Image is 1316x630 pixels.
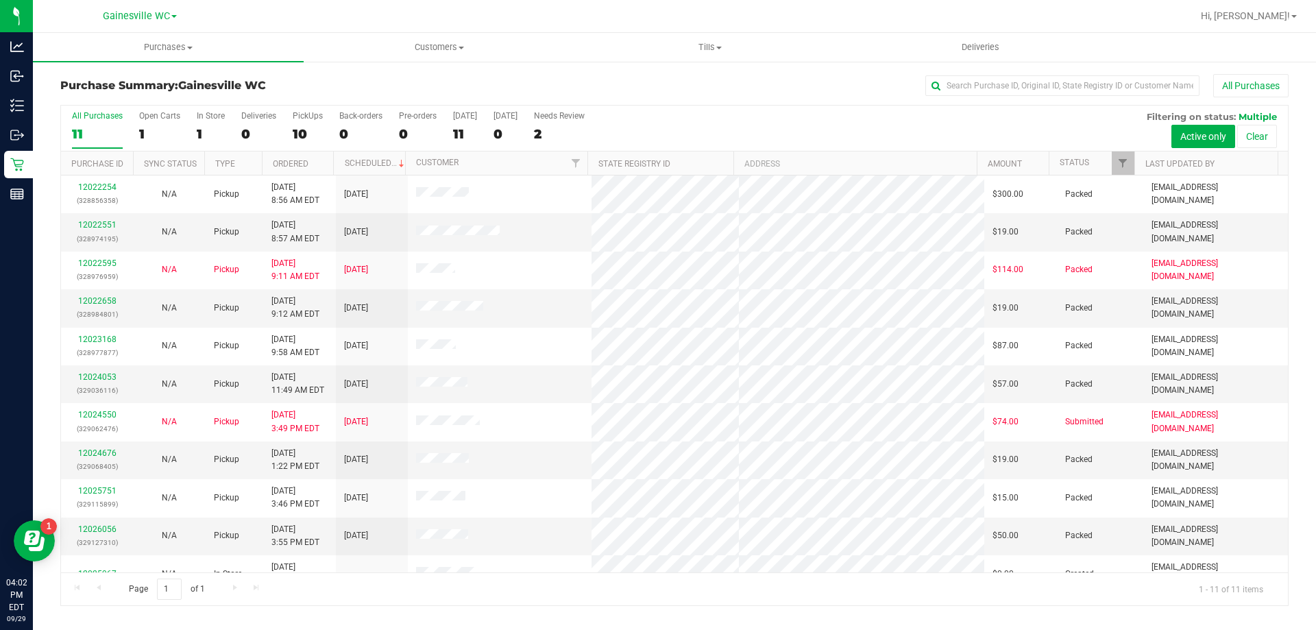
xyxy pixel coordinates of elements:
span: [DATE] 9:12 AM EDT [271,295,319,321]
span: Packed [1065,226,1093,239]
span: $114.00 [992,263,1023,276]
span: Purchases [33,41,304,53]
a: Sync Status [144,159,197,169]
div: 11 [453,126,477,142]
p: (329115899) [69,498,125,511]
span: [DATE] 9:58 AM EDT [271,333,319,359]
button: N/A [162,568,177,581]
a: Amount [988,159,1022,169]
div: Needs Review [534,111,585,121]
a: Tills [574,33,845,62]
a: 12023168 [78,335,117,344]
span: [EMAIL_ADDRESS][DOMAIN_NAME] [1151,523,1280,549]
a: 12025751 [78,486,117,496]
div: 10 [293,126,323,142]
span: Not Applicable [162,379,177,389]
span: Pickup [214,339,239,352]
span: Deliveries [943,41,1018,53]
span: [DATE] 3:41 PM EDT [271,561,319,587]
a: 12022595 [78,258,117,268]
span: [DATE] [344,453,368,466]
span: [EMAIL_ADDRESS][DOMAIN_NAME] [1151,219,1280,245]
span: [DATE] 3:46 PM EDT [271,485,319,511]
span: Not Applicable [162,189,177,199]
button: All Purchases [1213,74,1289,97]
span: $19.00 [992,453,1019,466]
button: N/A [162,226,177,239]
div: 0 [399,126,437,142]
span: Packed [1065,453,1093,466]
a: Purchase ID [71,159,123,169]
div: In Store [197,111,225,121]
span: [DATE] [344,378,368,391]
p: (329036116) [69,384,125,397]
span: Submitted [1065,415,1104,428]
span: $87.00 [992,339,1019,352]
span: Pickup [214,378,239,391]
span: Packed [1065,302,1093,315]
a: Status [1060,158,1089,167]
div: PickUps [293,111,323,121]
span: $74.00 [992,415,1019,428]
div: 0 [241,126,276,142]
a: Filter [565,152,587,175]
span: Pickup [214,188,239,201]
button: N/A [162,492,177,505]
button: N/A [162,188,177,201]
div: Pre-orders [399,111,437,121]
a: 12022551 [78,220,117,230]
span: Pickup [214,492,239,505]
span: Not Applicable [162,531,177,540]
span: [DATE] 3:49 PM EDT [271,409,319,435]
p: (329127310) [69,536,125,549]
span: [DATE] [344,529,368,542]
iframe: Resource center unread badge [40,518,57,535]
button: N/A [162,415,177,428]
a: 12024053 [78,372,117,382]
div: 0 [339,126,382,142]
p: 04:02 PM EDT [6,577,27,614]
span: Pickup [214,529,239,542]
span: [EMAIL_ADDRESS][DOMAIN_NAME] [1151,447,1280,473]
a: State Registry ID [598,159,670,169]
button: Active only [1171,125,1235,148]
span: Multiple [1239,111,1277,122]
span: Pickup [214,263,239,276]
span: Packed [1065,339,1093,352]
span: [DATE] 1:22 PM EDT [271,447,319,473]
span: $19.00 [992,226,1019,239]
span: [DATE] [344,302,368,315]
div: 2 [534,126,585,142]
span: Filtering on status: [1147,111,1236,122]
span: [DATE] 9:11 AM EDT [271,257,319,283]
span: Tills [575,41,844,53]
input: 1 [157,579,182,600]
span: Gainesville WC [178,79,266,92]
span: Packed [1065,263,1093,276]
div: 1 [197,126,225,142]
span: [EMAIL_ADDRESS][DOMAIN_NAME] [1151,333,1280,359]
span: Packed [1065,378,1093,391]
inline-svg: Inventory [10,99,24,112]
p: (329068405) [69,460,125,473]
span: Packed [1065,188,1093,201]
span: $300.00 [992,188,1023,201]
span: [DATE] [344,415,368,428]
span: [DATE] [344,226,368,239]
span: [DATE] 3:55 PM EDT [271,523,319,549]
div: 11 [72,126,123,142]
span: $15.00 [992,492,1019,505]
input: Search Purchase ID, Original ID, State Registry ID or Customer Name... [925,75,1199,96]
span: Created [1065,568,1094,581]
button: N/A [162,339,177,352]
p: (328977877) [69,346,125,359]
span: Pickup [214,302,239,315]
p: (328856358) [69,194,125,207]
a: Customer [416,158,459,167]
inline-svg: Reports [10,187,24,201]
div: 1 [139,126,180,142]
iframe: Resource center [14,520,55,561]
a: 12026056 [78,524,117,534]
span: [EMAIL_ADDRESS][DOMAIN_NAME] [1151,181,1280,207]
span: [DATE] 8:57 AM EDT [271,219,319,245]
